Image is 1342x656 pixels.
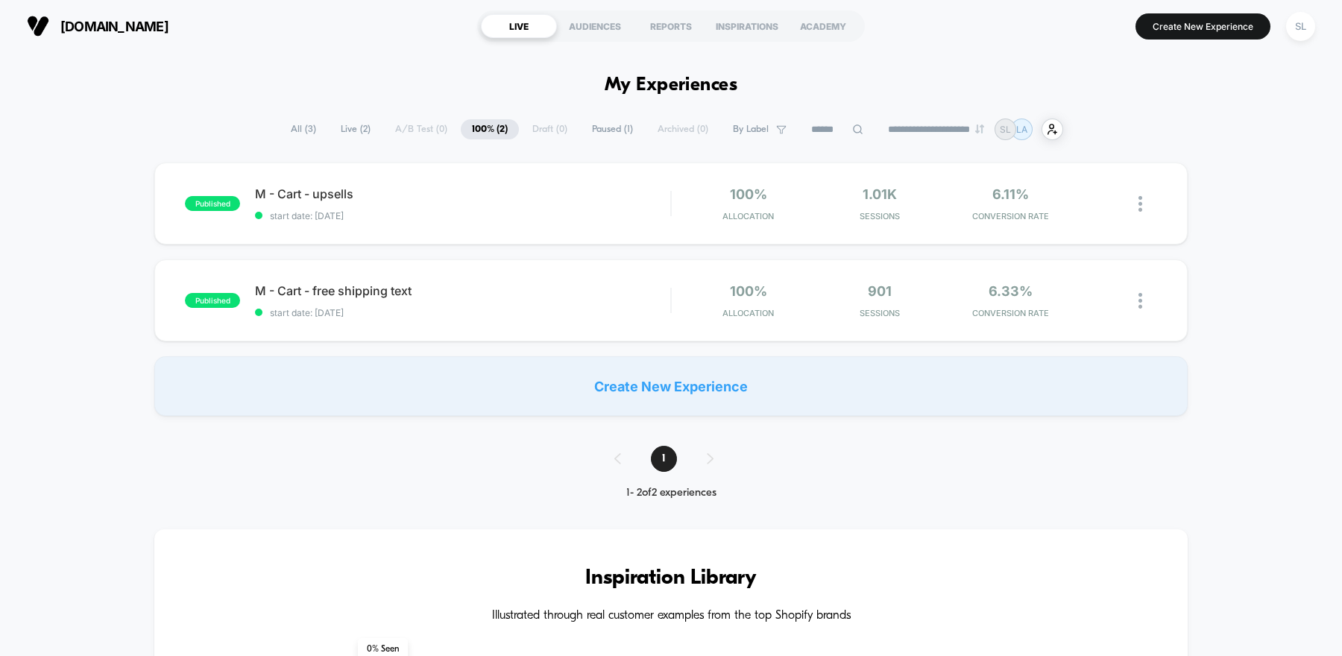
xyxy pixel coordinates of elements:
[557,14,633,38] div: AUDIENCES
[22,14,173,38] button: [DOMAIN_NAME]
[255,307,670,318] span: start date: [DATE]
[651,446,677,472] span: 1
[481,14,557,38] div: LIVE
[154,356,1188,416] div: Create New Experience
[1000,124,1011,135] p: SL
[599,487,743,499] div: 1 - 2 of 2 experiences
[818,211,942,221] span: Sessions
[863,186,897,202] span: 1.01k
[785,14,861,38] div: ACADEMY
[992,186,1029,202] span: 6.11%
[1016,124,1027,135] p: LA
[280,119,327,139] span: All ( 3 )
[709,14,785,38] div: INSPIRATIONS
[185,196,240,211] span: published
[605,75,738,96] h1: My Experiences
[199,567,1143,590] h3: Inspiration Library
[330,119,382,139] span: Live ( 2 )
[185,293,240,308] span: published
[733,124,769,135] span: By Label
[989,283,1033,299] span: 6.33%
[255,186,670,201] span: M - Cart - upsells
[730,283,767,299] span: 100%
[633,14,709,38] div: REPORTS
[255,283,670,298] span: M - Cart - free shipping text
[255,210,670,221] span: start date: [DATE]
[818,308,942,318] span: Sessions
[722,308,774,318] span: Allocation
[1135,13,1270,40] button: Create New Experience
[461,119,519,139] span: 100% ( 2 )
[1286,12,1315,41] div: SL
[581,119,644,139] span: Paused ( 1 )
[949,308,1073,318] span: CONVERSION RATE
[27,15,49,37] img: Visually logo
[730,186,767,202] span: 100%
[868,283,892,299] span: 901
[1282,11,1320,42] button: SL
[975,124,984,133] img: end
[1138,196,1142,212] img: close
[949,211,1073,221] span: CONVERSION RATE
[1138,293,1142,309] img: close
[722,211,774,221] span: Allocation
[199,609,1143,623] h4: Illustrated through real customer examples from the top Shopify brands
[60,19,168,34] span: [DOMAIN_NAME]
